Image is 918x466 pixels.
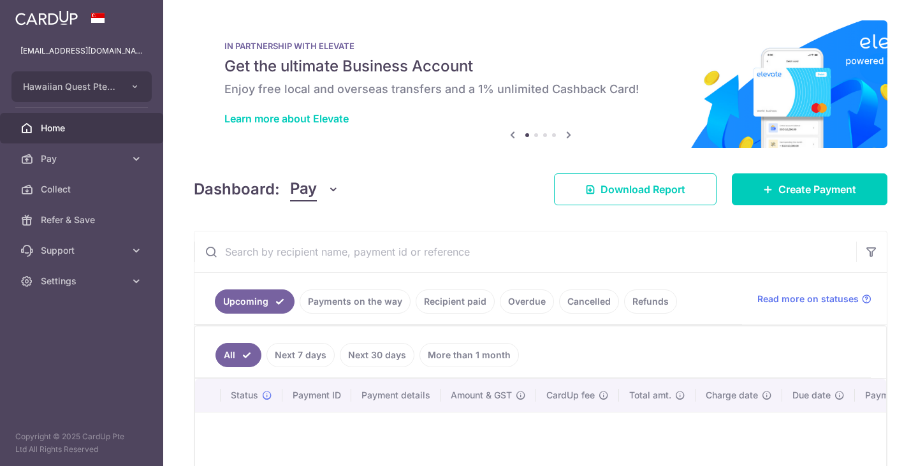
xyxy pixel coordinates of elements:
a: Create Payment [732,173,887,205]
a: Recipient paid [416,289,495,314]
span: Settings [41,275,125,288]
a: Next 30 days [340,343,414,367]
a: Upcoming [215,289,295,314]
span: Total amt. [629,389,671,402]
img: CardUp [15,10,78,25]
h5: Get the ultimate Business Account [224,56,857,76]
span: Home [41,122,125,135]
span: Download Report [601,182,685,197]
span: Pay [41,152,125,165]
a: More than 1 month [419,343,519,367]
span: Create Payment [778,182,856,197]
button: Pay [290,177,339,201]
a: Download Report [554,173,717,205]
th: Payment details [351,379,441,412]
span: Charge date [706,389,758,402]
span: Status [231,389,258,402]
input: Search by recipient name, payment id or reference [194,231,856,272]
span: CardUp fee [546,389,595,402]
img: Renovation banner [194,20,887,148]
a: Next 7 days [266,343,335,367]
h4: Dashboard: [194,178,280,201]
span: Pay [290,177,317,201]
span: Refer & Save [41,214,125,226]
a: Learn more about Elevate [224,112,349,125]
a: Cancelled [559,289,619,314]
p: IN PARTNERSHIP WITH ELEVATE [224,41,857,51]
a: Read more on statuses [757,293,871,305]
h6: Enjoy free local and overseas transfers and a 1% unlimited Cashback Card! [224,82,857,97]
p: [EMAIL_ADDRESS][DOMAIN_NAME] [20,45,143,57]
span: Hawaiian Quest Pte Ltd [23,80,117,93]
th: Payment ID [282,379,351,412]
span: Support [41,244,125,257]
span: Read more on statuses [757,293,859,305]
a: Overdue [500,289,554,314]
span: Collect [41,183,125,196]
span: Amount & GST [451,389,512,402]
a: All [215,343,261,367]
button: Hawaiian Quest Pte Ltd [11,71,152,102]
a: Refunds [624,289,677,314]
span: Due date [792,389,831,402]
a: Payments on the way [300,289,411,314]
